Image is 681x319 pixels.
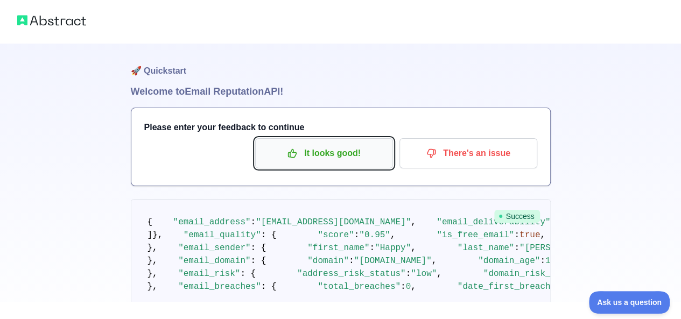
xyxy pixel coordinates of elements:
span: : [514,243,519,253]
h1: Welcome to Email Reputation API! [131,84,551,99]
span: , [411,282,416,292]
span: Success [494,210,540,223]
span: "low" [411,269,437,279]
span: 10999 [545,256,571,266]
span: "domain" [307,256,349,266]
span: : [401,282,406,292]
span: "date_first_breached" [458,282,566,292]
span: "0.95" [359,230,390,240]
span: : [406,269,411,279]
span: : { [261,230,277,240]
span: , [432,256,437,266]
span: , [540,230,545,240]
span: , [390,230,396,240]
span: "email_deliverability" [437,217,550,227]
span: : [369,243,375,253]
span: : [540,256,545,266]
span: { [148,217,153,227]
span: "last_name" [458,243,515,253]
img: Abstract logo [17,13,86,28]
span: "email_sender" [178,243,250,253]
span: : [251,217,256,227]
span: 0 [406,282,411,292]
span: true [519,230,540,240]
span: "Happy" [375,243,411,253]
span: "email_risk" [178,269,240,279]
span: : { [251,243,266,253]
span: "[PERSON_NAME]" [519,243,597,253]
button: There's an issue [399,138,537,168]
span: : { [261,282,277,292]
iframe: Toggle Customer Support [589,291,670,314]
span: "email_quality" [184,230,261,240]
p: It looks good! [263,144,385,162]
span: "total_breaches" [318,282,401,292]
span: : [349,256,354,266]
span: , [437,269,442,279]
span: : { [251,256,266,266]
h1: 🚀 Quickstart [131,43,551,84]
span: "first_name" [307,243,369,253]
span: "score" [318,230,354,240]
span: : [514,230,519,240]
span: "email_domain" [178,256,250,266]
span: "address_risk_status" [297,269,406,279]
span: , [411,217,416,227]
span: "[EMAIL_ADDRESS][DOMAIN_NAME]" [256,217,411,227]
span: "email_address" [173,217,251,227]
span: : [354,230,360,240]
span: , [411,243,416,253]
button: It looks good! [255,138,393,168]
span: : { [240,269,256,279]
span: "email_breaches" [178,282,261,292]
span: "[DOMAIN_NAME]" [354,256,432,266]
span: "domain_age" [478,256,540,266]
span: "domain_risk_status" [483,269,587,279]
h3: Please enter your feedback to continue [144,121,537,134]
p: There's an issue [408,144,529,162]
span: "is_free_email" [437,230,514,240]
